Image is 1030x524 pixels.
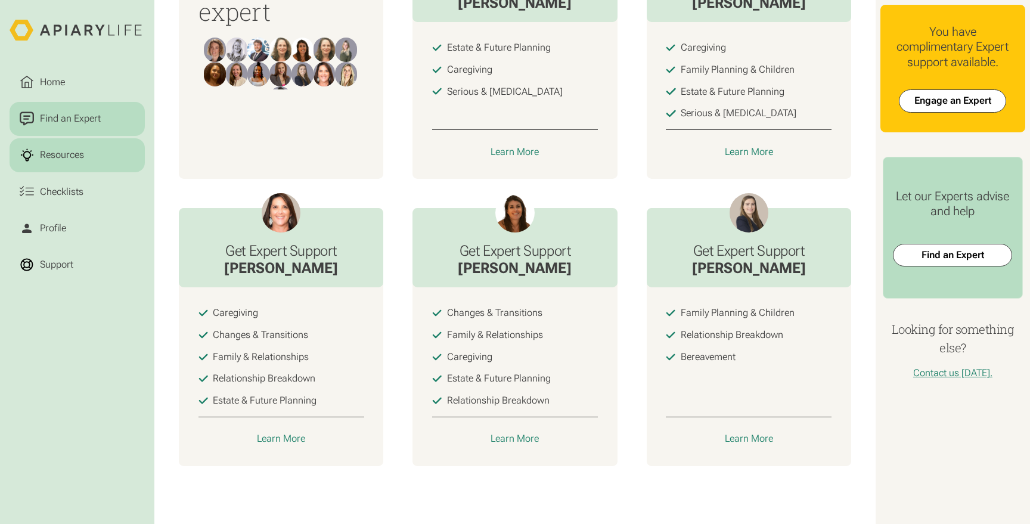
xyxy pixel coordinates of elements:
[10,211,145,245] a: Profile
[432,432,598,446] a: Learn More
[893,244,1012,267] a: Find an Expert
[491,433,539,445] div: Learn More
[880,321,1025,357] h4: Looking for something else?
[681,107,796,119] div: Serious & [MEDICAL_DATA]
[213,329,308,341] div: Changes & Transitions
[447,86,563,98] div: Serious & [MEDICAL_DATA]
[10,102,145,136] a: Find an Expert
[692,242,806,259] h3: Get Expert Support
[38,258,76,272] div: Support
[224,259,338,278] div: [PERSON_NAME]
[38,111,103,126] div: Find an Expert
[666,145,832,159] a: Learn More
[458,242,572,259] h3: Get Expert Support
[681,86,784,98] div: Estate & Future Planning
[692,259,806,278] div: [PERSON_NAME]
[257,433,305,445] div: Learn More
[447,307,542,319] div: Changes & Transitions
[213,351,309,363] div: Family & Relationships
[38,185,86,199] div: Checklists
[458,259,572,278] div: [PERSON_NAME]
[725,146,773,158] div: Learn More
[893,189,1012,219] div: Let our Experts advise and help
[38,148,86,162] div: Resources
[213,307,258,319] div: Caregiving
[213,373,315,385] div: Relationship Breakdown
[681,351,736,363] div: Bereavement
[681,307,795,319] div: Family Planning & Children
[913,367,992,379] a: Contact us [DATE].
[447,373,551,385] div: Estate & Future Planning
[10,65,145,99] a: Home
[447,64,492,76] div: Caregiving
[224,242,338,259] h3: Get Expert Support
[10,138,145,172] a: Resources
[432,145,598,159] a: Learn More
[38,75,67,89] div: Home
[681,42,726,54] div: Caregiving
[198,432,364,446] a: Learn More
[213,395,317,407] div: Estate & Future Planning
[447,329,543,341] div: Family & Relationships
[725,433,773,445] div: Learn More
[447,351,492,363] div: Caregiving
[447,42,551,54] div: Estate & Future Planning
[666,432,832,446] a: Learn More
[681,329,783,341] div: Relationship Breakdown
[899,89,1006,113] a: Engage an Expert
[681,64,795,76] div: Family Planning & Children
[890,24,1015,70] div: You have complimentary Expert support available.
[38,221,69,235] div: Profile
[10,175,145,209] a: Checklists
[491,146,539,158] div: Learn More
[447,395,550,407] div: Relationship Breakdown
[10,248,145,282] a: Support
